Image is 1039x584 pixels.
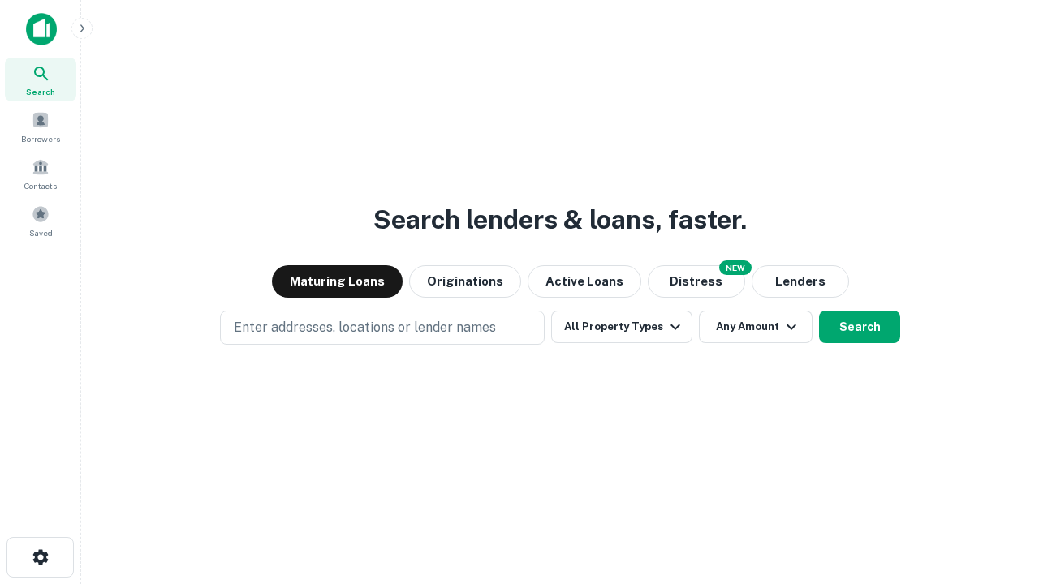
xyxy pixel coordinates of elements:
[5,105,76,148] a: Borrowers
[5,152,76,195] a: Contacts
[21,132,60,145] span: Borrowers
[234,318,496,337] p: Enter addresses, locations or lender names
[5,58,76,101] a: Search
[5,199,76,243] a: Saved
[373,200,747,239] h3: Search lenders & loans, faster.
[551,311,692,343] button: All Property Types
[272,265,403,298] button: Maturing Loans
[26,13,57,45] img: capitalize-icon.png
[528,265,641,298] button: Active Loans
[752,265,849,298] button: Lenders
[409,265,521,298] button: Originations
[29,226,53,239] span: Saved
[26,85,55,98] span: Search
[719,260,752,275] div: NEW
[819,311,900,343] button: Search
[699,311,813,343] button: Any Amount
[24,179,57,192] span: Contacts
[648,265,745,298] button: Search distressed loans with lien and other non-mortgage details.
[220,311,545,345] button: Enter addresses, locations or lender names
[958,454,1039,532] iframe: Chat Widget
